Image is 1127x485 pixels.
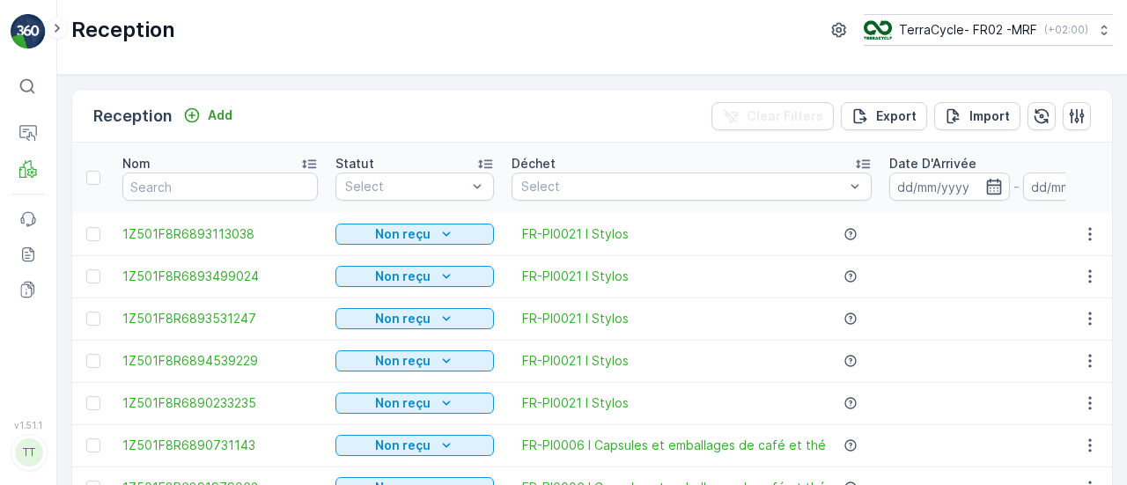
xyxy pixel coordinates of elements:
[93,104,173,129] p: Reception
[335,224,494,245] button: Non reçu
[345,178,467,195] p: Select
[86,269,100,283] div: Toggle Row Selected
[86,396,100,410] div: Toggle Row Selected
[335,350,494,371] button: Non reçu
[86,438,100,452] div: Toggle Row Selected
[1044,23,1088,37] p: ( +02:00 )
[1013,176,1020,197] p: -
[747,107,823,125] p: Clear Filters
[86,227,100,241] div: Toggle Row Selected
[375,394,431,412] p: Non reçu
[122,268,318,285] a: 1Z501F8R6893499024
[969,107,1010,125] p: Import
[889,155,976,173] p: Date D'Arrivée
[375,310,431,327] p: Non reçu
[522,310,629,327] a: FR-PI0021 I Stylos
[375,352,431,370] p: Non reçu
[335,393,494,414] button: Non reçu
[176,105,239,126] button: Add
[841,102,927,130] button: Export
[375,268,431,285] p: Non reçu
[711,102,834,130] button: Clear Filters
[899,21,1037,39] p: TerraCycle- FR02 -MRF
[864,14,1113,46] button: TerraCycle- FR02 -MRF(+02:00)
[335,155,374,173] p: Statut
[208,107,232,124] p: Add
[11,434,46,471] button: TT
[11,14,46,49] img: logo
[521,178,844,195] p: Select
[522,268,629,285] a: FR-PI0021 I Stylos
[889,173,1010,201] input: dd/mm/yyyy
[86,312,100,326] div: Toggle Row Selected
[122,394,318,412] a: 1Z501F8R6890233235
[11,420,46,430] span: v 1.51.1
[335,308,494,329] button: Non reçu
[375,437,431,454] p: Non reçu
[522,437,826,454] a: FR-PI0006 I Capsules et emballages de café et thé
[876,107,917,125] p: Export
[512,155,556,173] p: Déchet
[522,225,629,243] a: FR-PI0021 I Stylos
[335,435,494,456] button: Non reçu
[122,225,318,243] a: 1Z501F8R6893113038
[864,20,892,40] img: terracycle.png
[122,173,318,201] input: Search
[375,225,431,243] p: Non reçu
[71,16,175,44] p: Reception
[122,155,151,173] p: Nom
[122,437,318,454] a: 1Z501F8R6890731143
[522,352,629,370] a: FR-PI0021 I Stylos
[122,310,318,327] a: 1Z501F8R6893531247
[335,266,494,287] button: Non reçu
[522,394,629,412] a: FR-PI0021 I Stylos
[15,438,43,467] div: TT
[122,352,318,370] a: 1Z501F8R6894539229
[86,354,100,368] div: Toggle Row Selected
[934,102,1020,130] button: Import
